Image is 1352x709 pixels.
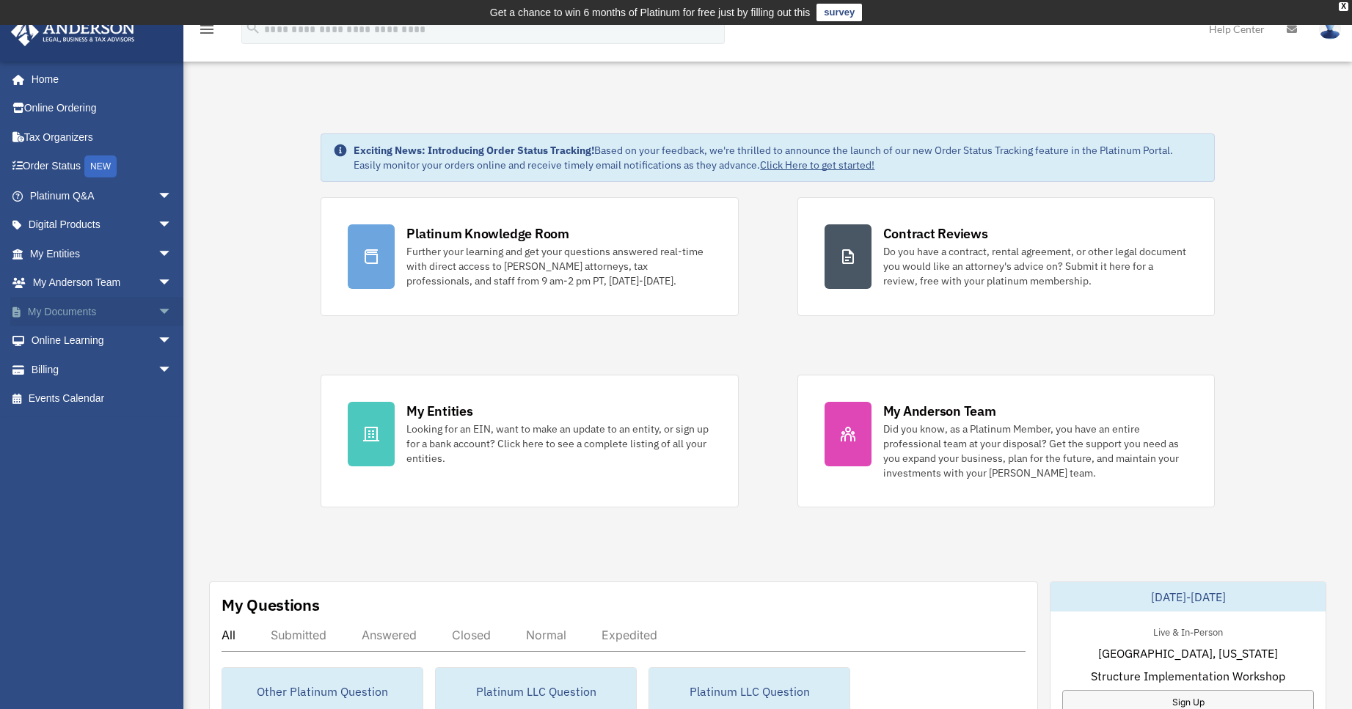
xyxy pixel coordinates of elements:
div: Get a chance to win 6 months of Platinum for free just by filling out this [490,4,811,21]
span: arrow_drop_down [158,297,187,327]
div: My Anderson Team [883,402,996,420]
div: Submitted [271,628,326,642]
div: Expedited [602,628,657,642]
a: Platinum Q&Aarrow_drop_down [10,181,194,210]
div: Normal [526,628,566,642]
div: Platinum Knowledge Room [406,224,569,243]
span: arrow_drop_down [158,326,187,356]
a: My Anderson Team Did you know, as a Platinum Member, you have an entire professional team at your... [797,375,1215,507]
i: search [245,20,261,36]
a: Order StatusNEW [10,152,194,182]
div: My Entities [406,402,472,420]
span: arrow_drop_down [158,268,187,298]
div: Live & In-Person [1141,623,1235,639]
div: NEW [84,155,117,177]
img: User Pic [1319,18,1341,40]
a: My Entitiesarrow_drop_down [10,239,194,268]
a: Billingarrow_drop_down [10,355,194,384]
span: arrow_drop_down [158,181,187,211]
a: survey [816,4,862,21]
a: My Anderson Teamarrow_drop_down [10,268,194,298]
div: Answered [362,628,417,642]
div: Based on your feedback, we're thrilled to announce the launch of our new Order Status Tracking fe... [354,143,1202,172]
div: Do you have a contract, rental agreement, or other legal document you would like an attorney's ad... [883,244,1188,288]
i: menu [198,21,216,38]
div: Further your learning and get your questions answered real-time with direct access to [PERSON_NAM... [406,244,711,288]
div: Did you know, as a Platinum Member, you have an entire professional team at your disposal? Get th... [883,422,1188,480]
div: Contract Reviews [883,224,988,243]
div: Looking for an EIN, want to make an update to an entity, or sign up for a bank account? Click her... [406,422,711,466]
div: All [222,628,235,642]
a: Online Learningarrow_drop_down [10,326,194,356]
a: Click Here to get started! [760,158,874,172]
span: [GEOGRAPHIC_DATA], [US_STATE] [1098,644,1278,662]
a: Tax Organizers [10,122,194,152]
a: Home [10,65,187,94]
a: Online Ordering [10,94,194,123]
a: Platinum Knowledge Room Further your learning and get your questions answered real-time with dire... [321,197,738,316]
span: Structure Implementation Workshop [1091,667,1285,685]
div: [DATE]-[DATE] [1050,582,1326,611]
span: arrow_drop_down [158,210,187,240]
div: close [1339,2,1348,11]
a: My Documentsarrow_drop_down [10,297,194,326]
a: Digital Productsarrow_drop_down [10,210,194,240]
img: Anderson Advisors Platinum Portal [7,18,139,46]
div: My Questions [222,594,320,616]
span: arrow_drop_down [158,239,187,269]
a: menu [198,26,216,38]
a: My Entities Looking for an EIN, want to make an update to an entity, or sign up for a bank accoun... [321,375,738,507]
strong: Exciting News: Introducing Order Status Tracking! [354,144,594,157]
a: Contract Reviews Do you have a contract, rental agreement, or other legal document you would like... [797,197,1215,316]
div: Closed [452,628,491,642]
span: arrow_drop_down [158,355,187,385]
a: Events Calendar [10,384,194,414]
